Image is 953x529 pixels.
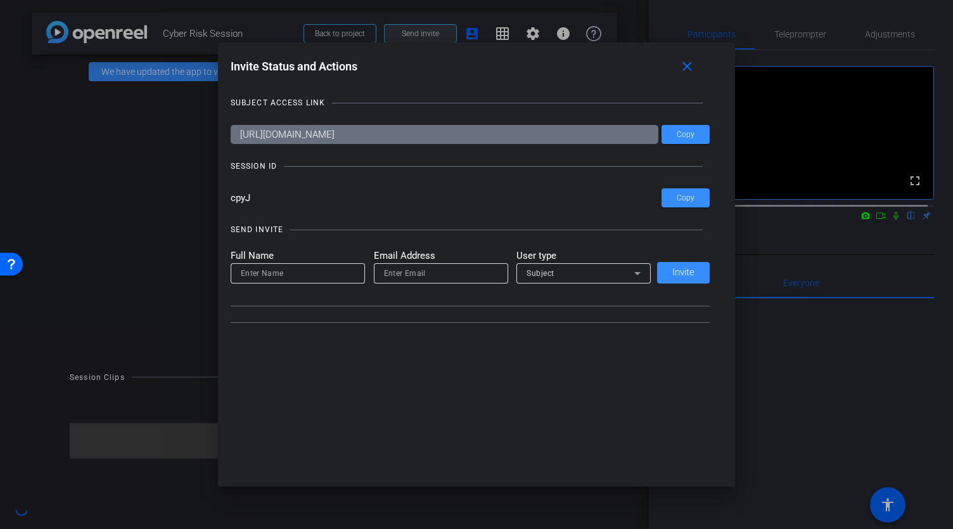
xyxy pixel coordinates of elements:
[231,223,283,236] div: SEND INVITE
[231,223,710,236] openreel-title-line: SEND INVITE
[679,59,695,75] mat-icon: close
[677,193,694,203] span: Copy
[231,96,325,109] div: SUBJECT ACCESS LINK
[231,160,277,173] div: SESSION ID
[662,188,710,207] button: Copy
[374,249,508,263] mat-label: Email Address
[231,55,710,78] div: Invite Status and Actions
[241,266,355,281] input: Enter Name
[527,269,554,278] span: Subject
[384,266,498,281] input: Enter Email
[516,249,651,263] mat-label: User type
[677,130,694,140] span: Copy
[662,125,710,144] button: Copy
[231,96,710,109] openreel-title-line: SUBJECT ACCESS LINK
[231,249,365,263] mat-label: Full Name
[231,160,710,173] openreel-title-line: SESSION ID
